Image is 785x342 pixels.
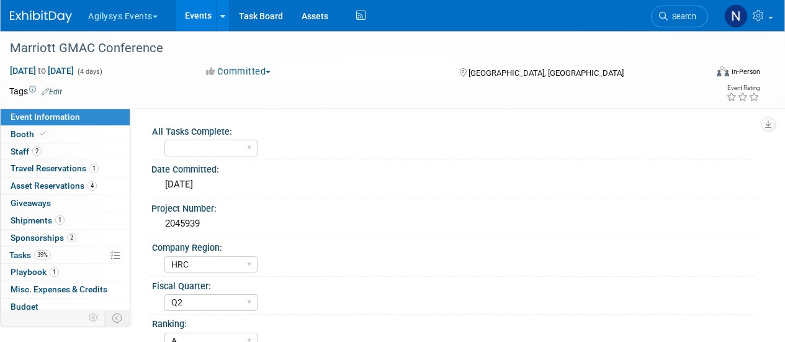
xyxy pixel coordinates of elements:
[34,250,51,259] span: 39%
[11,163,99,173] span: Travel Reservations
[11,267,59,277] span: Playbook
[724,4,748,28] img: Natalie Morin
[161,175,751,194] div: [DATE]
[9,250,51,260] span: Tasks
[151,199,760,215] div: Project Number:
[11,302,38,312] span: Budget
[9,85,62,97] td: Tags
[11,233,76,243] span: Sponsorships
[67,233,76,242] span: 2
[76,68,102,76] span: (4 days)
[726,85,760,91] div: Event Rating
[11,112,80,122] span: Event Information
[650,65,760,83] div: Event Format
[1,212,130,229] a: Shipments1
[40,130,46,137] i: Booth reservation complete
[1,230,130,246] a: Sponsorships2
[1,109,130,125] a: Event Information
[1,247,130,264] a: Tasks39%
[1,195,130,212] a: Giveaways
[152,277,755,292] div: Fiscal Quarter:
[151,160,760,176] div: Date Committed:
[668,12,696,21] span: Search
[10,11,72,23] img: ExhibitDay
[42,88,62,96] a: Edit
[469,68,624,78] span: [GEOGRAPHIC_DATA], [GEOGRAPHIC_DATA]
[50,268,59,277] span: 1
[36,66,48,76] span: to
[152,238,755,254] div: Company Region:
[1,281,130,298] a: Misc. Expenses & Credits
[152,315,755,330] div: Ranking:
[9,65,74,76] span: [DATE] [DATE]
[11,129,48,139] span: Booth
[11,215,65,225] span: Shipments
[731,67,760,76] div: In-Person
[1,299,130,315] a: Budget
[6,37,696,60] div: Marriott GMAC Conference
[161,214,751,233] div: 2045939
[717,66,729,76] img: Format-Inperson.png
[105,310,130,326] td: Toggle Event Tabs
[32,146,42,156] span: 2
[651,6,708,27] a: Search
[1,143,130,160] a: Staff2
[11,198,51,208] span: Giveaways
[152,122,755,138] div: All Tasks Complete:
[55,215,65,225] span: 1
[11,146,42,156] span: Staff
[11,181,97,191] span: Asset Reservations
[1,160,130,177] a: Travel Reservations1
[1,126,130,143] a: Booth
[11,284,107,294] span: Misc. Expenses & Credits
[89,164,99,173] span: 1
[87,181,97,191] span: 4
[83,310,105,326] td: Personalize Event Tab Strip
[1,178,130,194] a: Asset Reservations4
[1,264,130,281] a: Playbook1
[202,65,276,78] button: Committed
